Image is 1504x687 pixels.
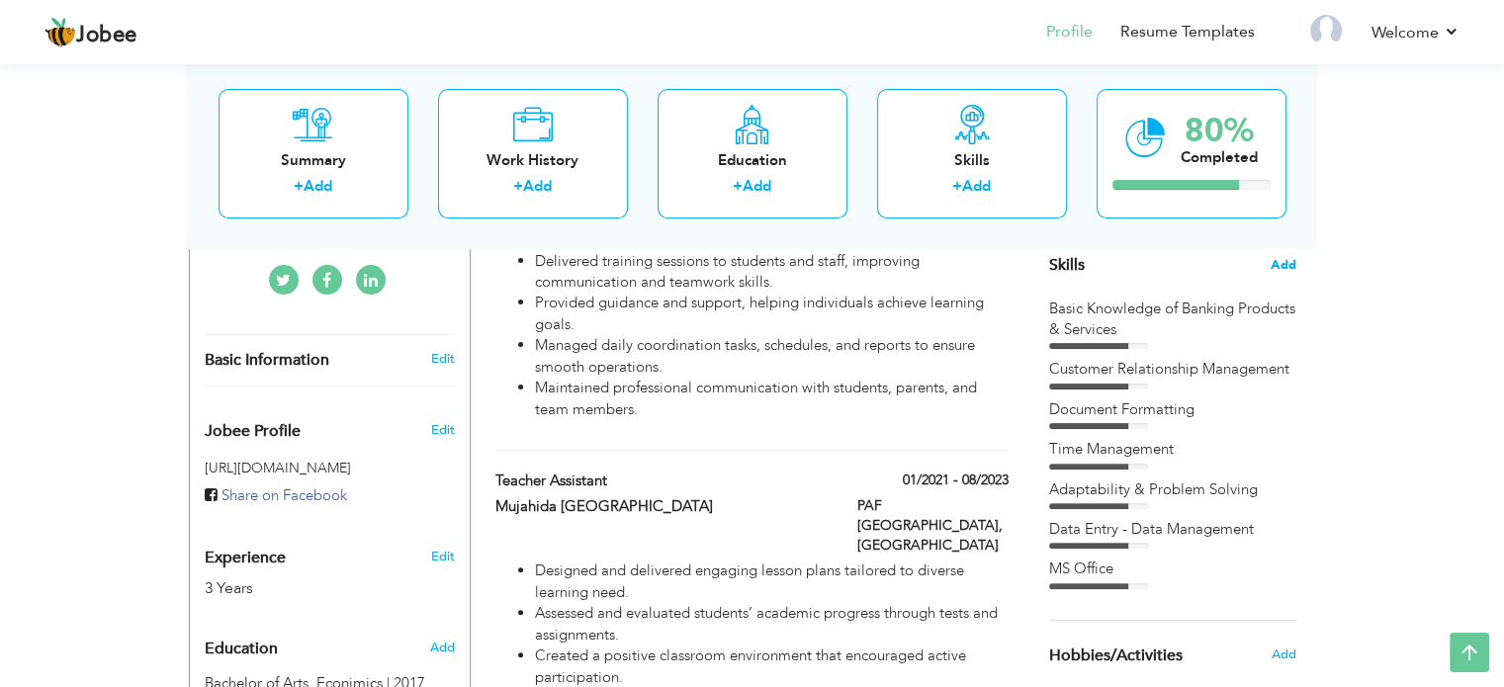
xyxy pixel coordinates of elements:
[205,352,329,370] span: Basic Information
[1049,479,1296,500] div: Adaptability & Problem Solving
[535,560,1008,603] li: Designed and delivered engaging lesson plans tailored to diverse learning need.
[535,378,1008,420] li: Maintained professional communication with students, parents, and team members.
[962,177,991,197] a: Add
[535,293,1008,335] li: Provided guidance and support, helping individuals achieve learning goals.
[1181,115,1258,147] div: 80%
[205,461,455,475] h5: [URL][DOMAIN_NAME]
[1181,147,1258,168] div: Completed
[743,177,771,197] a: Add
[294,177,304,198] label: +
[513,177,523,198] label: +
[430,350,454,368] a: Edit
[1271,256,1296,275] span: Add
[535,335,1008,378] li: Managed daily coordination tasks, schedules, and reports to ensure smooth operations.
[304,177,332,197] a: Add
[893,150,1051,171] div: Skills
[535,251,1008,294] li: Delivered training sessions to students and staff, improving communication and teamwork skills.
[76,25,137,46] span: Jobee
[1049,519,1296,540] div: Data Entry - Data Management
[1049,254,1085,276] span: Skills
[1371,21,1460,44] a: Welcome
[1120,21,1255,43] a: Resume Templates
[430,548,454,565] a: Edit
[44,17,76,48] img: jobee.io
[190,401,470,451] div: Enhance your career by creating a custom URL for your Jobee public profile.
[205,641,278,658] span: Education
[430,421,454,439] span: Edit
[952,177,962,198] label: +
[1310,15,1342,46] img: Profile Img
[1271,645,1295,663] span: Add
[429,639,454,656] span: Add
[903,471,1009,490] label: 01/2021 - 08/2023
[1046,21,1093,43] a: Profile
[857,496,1009,556] label: PAF [GEOGRAPHIC_DATA], [GEOGRAPHIC_DATA]
[221,485,347,505] span: Share on Facebook
[495,471,828,491] label: Teacher Assistant
[205,423,301,441] span: Jobee Profile
[454,150,612,171] div: Work History
[1049,439,1296,460] div: Time Management
[495,496,828,517] label: Mujahida [GEOGRAPHIC_DATA]
[673,150,832,171] div: Education
[1049,299,1296,341] div: Basic Knowledge of Banking Products & Services
[234,150,393,171] div: Summary
[733,177,743,198] label: +
[1049,399,1296,420] div: Document Formatting
[523,177,552,197] a: Add
[205,577,408,600] div: 3 Years
[44,17,137,48] a: Jobee
[1049,647,1183,665] span: Hobbies/Activities
[1049,558,1296,579] div: MS Office
[1049,359,1296,380] div: Customer Relationship Management
[535,603,1008,645] li: Assessed and evaluated students’ academic progress through tests and assignments.
[205,550,286,567] span: Experience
